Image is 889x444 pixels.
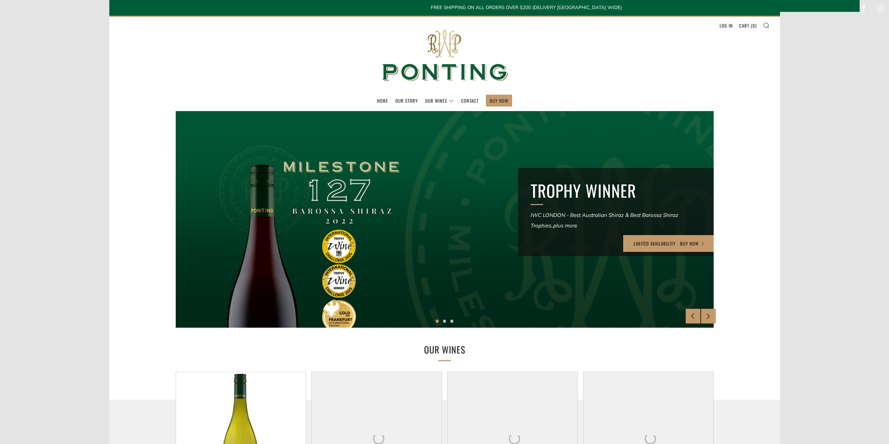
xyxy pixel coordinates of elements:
a: Log in [720,20,733,31]
a: Our Wines [425,95,454,106]
span: 0 [752,22,755,29]
em: IWC LONDON - Best Australian Shiraz & Best Barossa Shiraz Trophies..plus more [531,212,678,229]
img: Ponting Wines [375,17,515,95]
a: BUY NOW [490,95,508,106]
a: LIMITED AVAILABILITY - BUY NOW [623,235,716,252]
a: Cart (0) [739,20,757,31]
button: 3 [450,320,453,323]
a: Contact [461,95,479,106]
button: 2 [443,320,446,323]
h2: TROPHY WINNER [531,181,701,201]
a: Home [377,95,388,106]
a: Our Story [395,95,418,106]
button: 1 [436,320,439,323]
h2: OUR WINES [329,342,560,357]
